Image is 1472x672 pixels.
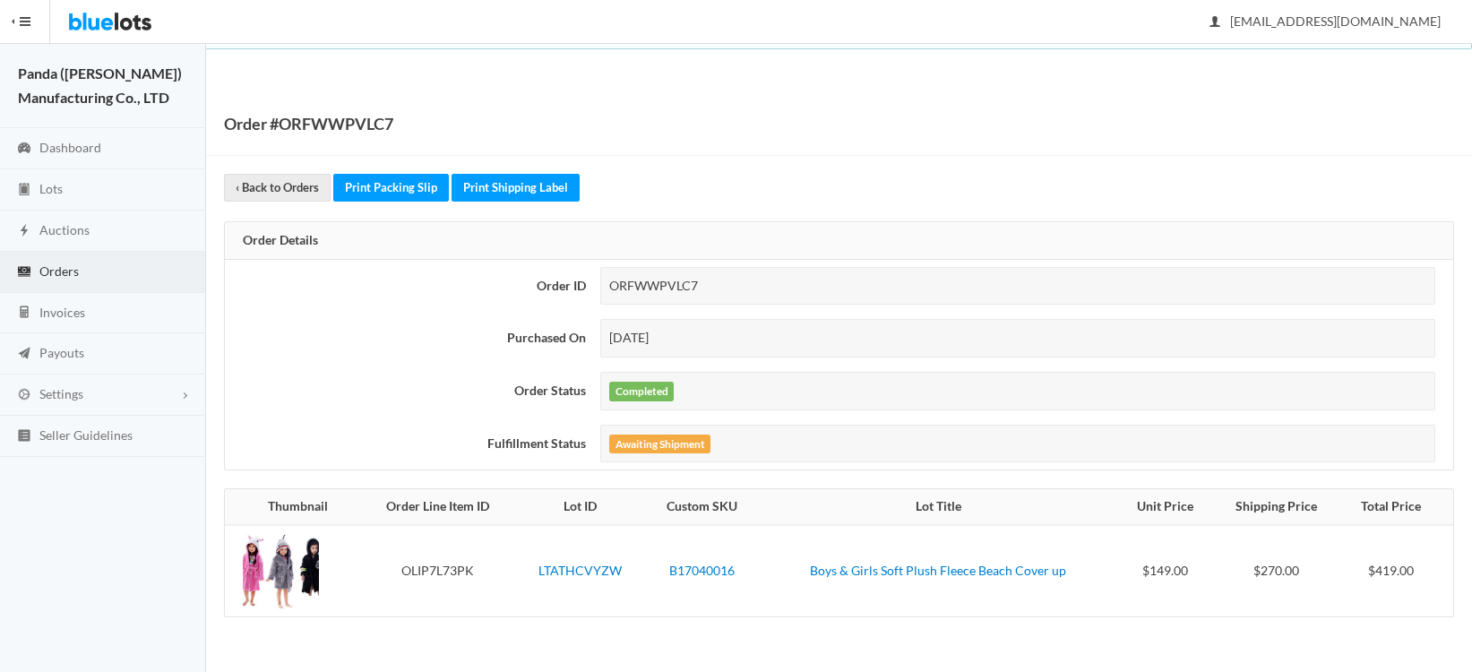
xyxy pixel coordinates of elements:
ion-icon: person [1206,14,1224,31]
strong: Panda ([PERSON_NAME]) Manufacturing Co., LTD [18,65,182,106]
span: Dashboard [39,140,101,155]
th: Custom SKU [645,489,758,525]
ion-icon: flash [15,223,33,240]
span: Lots [39,181,63,196]
a: ‹ Back to Orders [224,174,331,202]
ion-icon: calculator [15,305,33,322]
td: $149.00 [1118,525,1212,616]
a: Print Shipping Label [452,174,580,202]
th: Lot Title [759,489,1119,525]
span: [EMAIL_ADDRESS][DOMAIN_NAME] [1210,13,1441,29]
th: Order Line Item ID [359,489,515,525]
a: Boys & Girls Soft Plush Fleece Beach Cover up [810,563,1066,578]
span: Seller Guidelines [39,427,133,443]
ion-icon: cash [15,264,33,281]
th: Shipping Price [1212,489,1339,525]
th: Unit Price [1118,489,1212,525]
a: B17040016 [669,563,735,578]
ion-icon: clipboard [15,182,33,199]
ion-icon: paper plane [15,346,33,363]
td: $419.00 [1340,525,1453,616]
span: Orders [39,263,79,279]
th: Order ID [225,260,593,313]
a: LTATHCVYZW [538,563,622,578]
ion-icon: speedometer [15,141,33,158]
td: $270.00 [1212,525,1339,616]
div: [DATE] [600,319,1435,358]
label: Completed [609,382,674,401]
span: Auctions [39,222,90,237]
th: Lot ID [515,489,645,525]
h1: Order #ORFWWPVLC7 [224,110,393,137]
th: Purchased On [225,312,593,365]
th: Fulfillment Status [225,418,593,470]
td: OLIP7L73PK [359,525,515,616]
ion-icon: list box [15,428,33,445]
a: Print Packing Slip [333,174,449,202]
span: Invoices [39,305,85,320]
div: ORFWWPVLC7 [600,267,1435,306]
th: Order Status [225,365,593,418]
th: Total Price [1340,489,1453,525]
ion-icon: cog [15,387,33,404]
span: Payouts [39,345,84,360]
th: Thumbnail [225,489,359,525]
label: Awaiting Shipment [609,435,710,454]
span: Settings [39,386,83,401]
div: Order Details [225,222,1453,260]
